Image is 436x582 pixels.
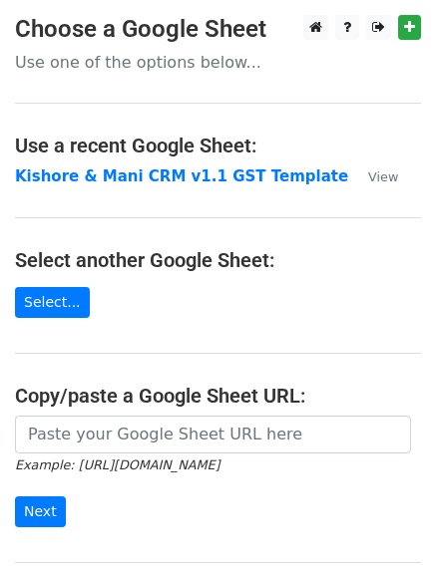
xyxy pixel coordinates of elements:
[15,287,90,318] a: Select...
[15,248,421,272] h4: Select another Google Sheet:
[368,169,398,184] small: View
[348,167,398,185] a: View
[15,134,421,157] h4: Use a recent Google Sheet:
[15,496,66,527] input: Next
[15,167,348,185] a: Kishore & Mani CRM v1.1 GST Template
[15,15,421,44] h3: Choose a Google Sheet
[15,52,421,73] p: Use one of the options below...
[15,457,219,472] small: Example: [URL][DOMAIN_NAME]
[15,384,421,408] h4: Copy/paste a Google Sheet URL:
[15,416,411,453] input: Paste your Google Sheet URL here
